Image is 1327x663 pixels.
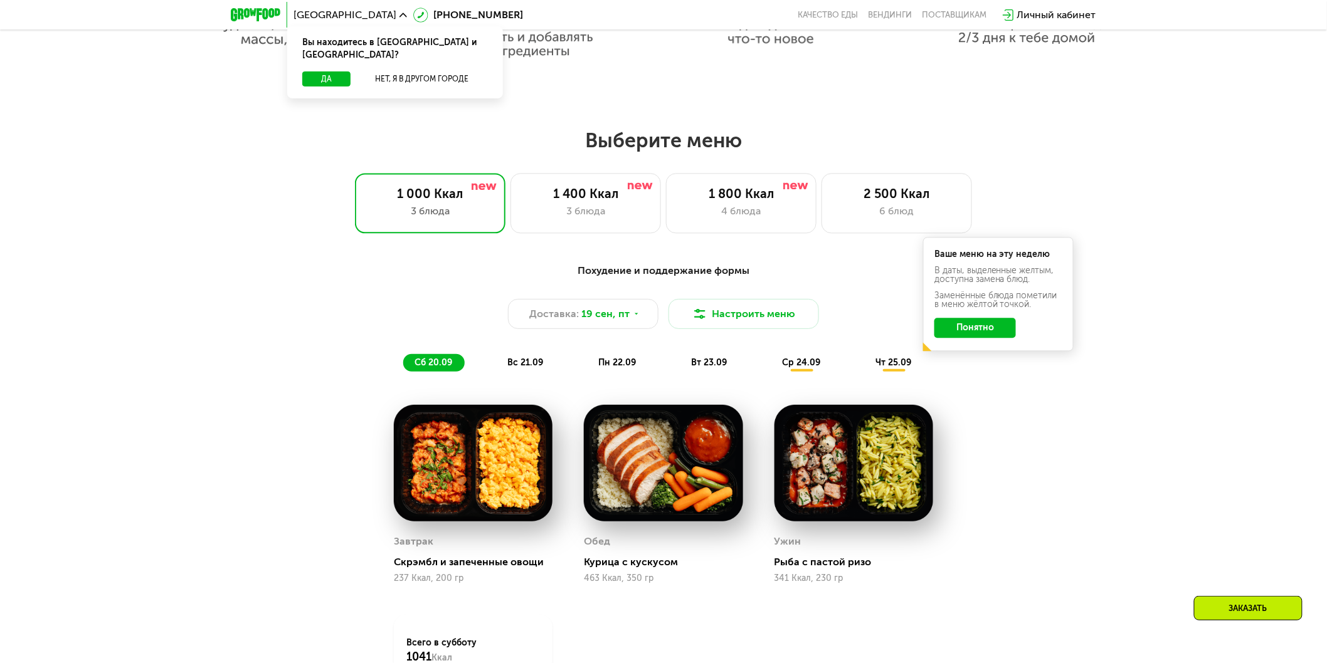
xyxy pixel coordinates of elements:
div: 4 блюда [679,204,803,219]
div: 3 блюда [524,204,648,219]
button: Да [302,71,351,86]
div: Ваше меню на эту неделю [934,250,1062,259]
span: вс 21.09 [507,357,543,368]
a: Качество еды [798,10,858,20]
span: Доставка: [530,306,579,321]
div: поставщикам [922,10,986,20]
div: Заказать [1194,596,1303,620]
button: Нет, я в другом городе [356,71,488,86]
div: 3 блюда [368,204,492,219]
div: Курица с кускусом [584,556,753,568]
div: 2 500 Ккал [835,186,959,201]
div: Заменённые блюда пометили в меню жёлтой точкой. [934,291,1062,309]
div: 1 400 Ккал [524,186,648,201]
div: Личный кабинет [1017,8,1096,23]
div: 341 Ккал, 230 гр [775,573,933,583]
span: вт 23.09 [691,357,727,368]
span: 19 сен, пт [582,306,630,321]
h2: Выберите меню [40,128,1287,153]
span: сб 20.09 [415,357,452,368]
div: 463 Ккал, 350 гр [584,573,743,583]
a: [PHONE_NUMBER] [413,8,523,23]
span: ср 24.09 [782,357,820,368]
div: 1 000 Ккал [368,186,492,201]
div: Ужин [775,532,801,551]
span: Ккал [431,652,452,663]
div: Обед [584,532,610,551]
div: Скрэмбл и запеченные овощи [394,556,563,568]
div: Похудение и поддержание формы [292,263,1035,279]
div: Вы находитесь в [GEOGRAPHIC_DATA] и [GEOGRAPHIC_DATA]? [287,26,503,71]
div: Завтрак [394,532,433,551]
span: чт 25.09 [875,357,911,368]
span: пн 22.09 [598,357,636,368]
div: 237 Ккал, 200 гр [394,573,552,583]
div: В даты, выделенные желтым, доступна замена блюд. [934,266,1062,284]
div: Рыба с пастой ризо [775,556,943,568]
div: 1 800 Ккал [679,186,803,201]
button: Понятно [934,318,1016,338]
div: 6 блюд [835,204,959,219]
button: Настроить меню [669,299,819,329]
span: [GEOGRAPHIC_DATA] [293,10,396,20]
a: Вендинги [868,10,912,20]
